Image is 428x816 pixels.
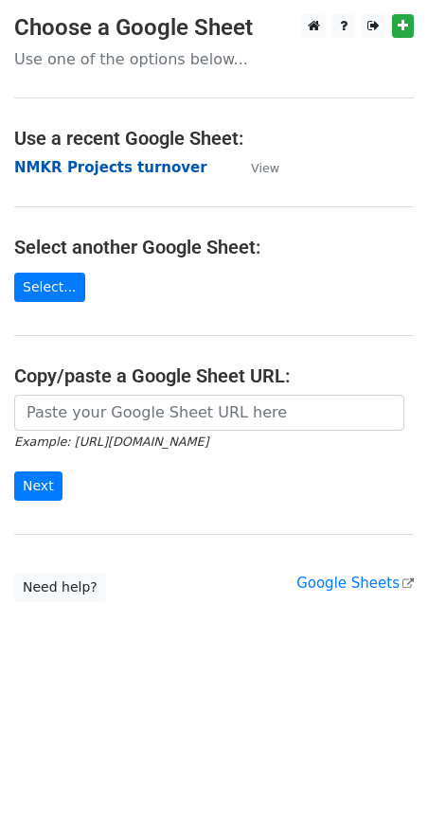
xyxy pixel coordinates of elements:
h3: Choose a Google Sheet [14,14,414,42]
a: View [232,159,279,176]
div: Chat-Widget [333,725,428,816]
input: Paste your Google Sheet URL here [14,395,404,431]
a: Need help? [14,573,106,602]
input: Next [14,471,62,501]
small: Example: [URL][DOMAIN_NAME] [14,435,208,449]
h4: Select another Google Sheet: [14,236,414,258]
p: Use one of the options below... [14,49,414,69]
h4: Use a recent Google Sheet: [14,127,414,150]
a: Select... [14,273,85,302]
h4: Copy/paste a Google Sheet URL: [14,364,414,387]
a: Google Sheets [296,575,414,592]
small: View [251,161,279,175]
a: NMKR Projects turnover [14,159,207,176]
iframe: Chat Widget [333,725,428,816]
